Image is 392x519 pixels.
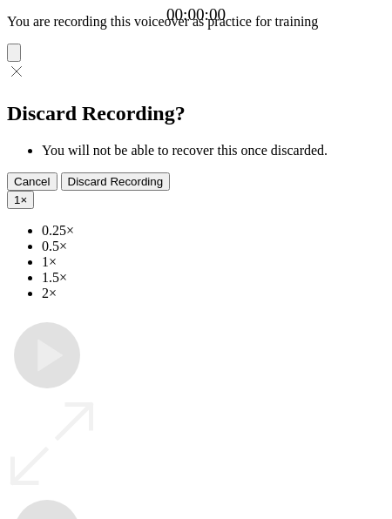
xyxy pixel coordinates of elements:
button: 1× [7,191,34,209]
li: 2× [42,286,385,301]
li: 1.5× [42,270,385,286]
a: 00:00:00 [166,5,226,24]
button: Cancel [7,172,57,191]
button: Discard Recording [61,172,171,191]
p: You are recording this voiceover as practice for training [7,14,385,30]
span: 1 [14,193,20,206]
li: 1× [42,254,385,270]
h2: Discard Recording? [7,102,385,125]
li: You will not be able to recover this once discarded. [42,143,385,158]
li: 0.25× [42,223,385,239]
li: 0.5× [42,239,385,254]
